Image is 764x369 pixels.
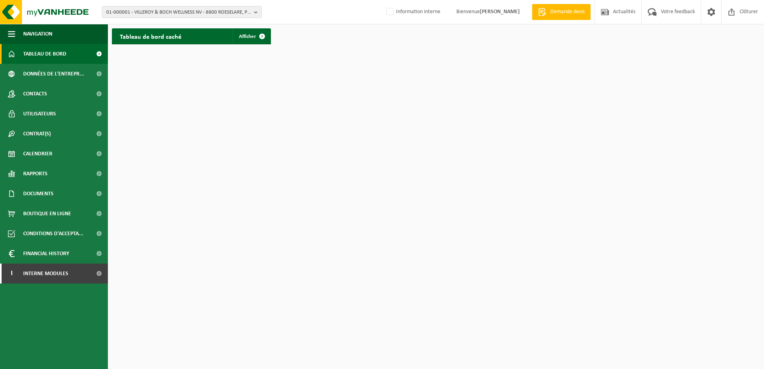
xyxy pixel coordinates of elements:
[23,124,51,144] span: Contrat(s)
[385,6,440,18] label: Information interne
[102,6,262,18] button: 01-000001 - VILLEROY & BOCH WELLNESS NV - 8800 ROESELARE, POPULIERSTRAAT 1
[23,244,69,264] span: Financial History
[23,264,68,284] span: Interne modules
[548,8,587,16] span: Demande devis
[233,28,270,44] a: Afficher
[23,64,84,84] span: Données de l'entrepr...
[23,104,56,124] span: Utilisateurs
[532,4,591,20] a: Demande devis
[480,9,520,15] strong: [PERSON_NAME]
[239,34,256,39] span: Afficher
[23,44,66,64] span: Tableau de bord
[23,224,84,244] span: Conditions d'accepta...
[23,24,52,44] span: Navigation
[112,28,189,44] h2: Tableau de bord caché
[106,6,251,18] span: 01-000001 - VILLEROY & BOCH WELLNESS NV - 8800 ROESELARE, POPULIERSTRAAT 1
[23,204,71,224] span: Boutique en ligne
[23,84,47,104] span: Contacts
[23,144,52,164] span: Calendrier
[23,184,54,204] span: Documents
[8,264,15,284] span: I
[23,164,48,184] span: Rapports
